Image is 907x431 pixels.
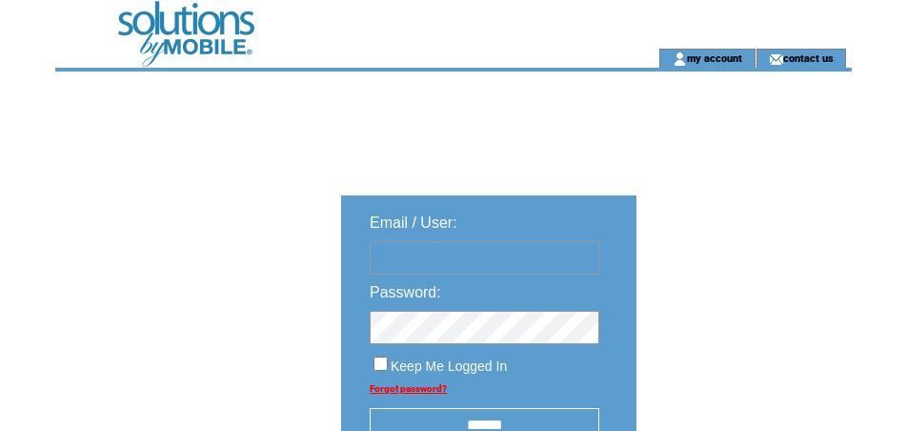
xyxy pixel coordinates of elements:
[687,51,742,64] a: my account
[370,383,447,394] a: Forgot password?
[391,359,507,374] span: Keep Me Logged In
[370,215,457,231] span: Email / User:
[370,284,441,300] span: Password:
[769,51,783,67] img: contact_us_icon.gif;jsessionid=13285164A6693CFC732DA68956F0F026
[783,51,834,64] a: contact us
[673,51,687,67] img: account_icon.gif;jsessionid=13285164A6693CFC732DA68956F0F026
